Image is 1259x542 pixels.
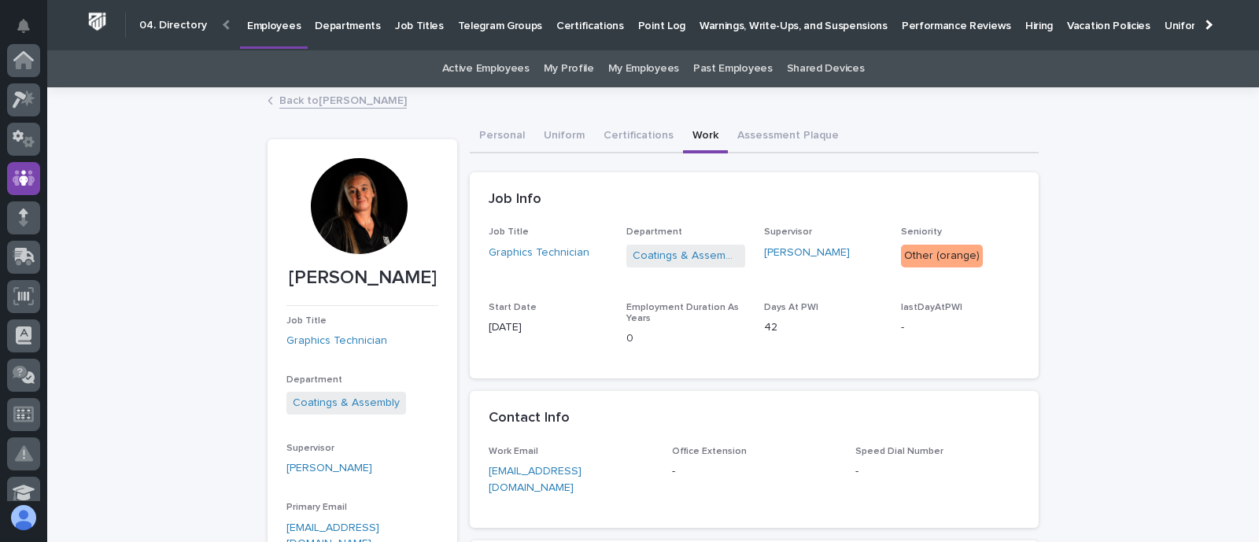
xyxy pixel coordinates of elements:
[764,227,812,237] span: Supervisor
[901,319,1020,336] p: -
[534,120,594,153] button: Uniform
[489,447,538,456] span: Work Email
[286,375,342,385] span: Department
[489,319,607,336] p: [DATE]
[626,330,745,347] p: 0
[608,50,679,87] a: My Employees
[544,50,594,87] a: My Profile
[286,460,372,477] a: [PERSON_NAME]
[683,120,728,153] button: Work
[286,333,387,349] a: Graphics Technician
[470,120,534,153] button: Personal
[633,248,739,264] a: Coatings & Assembly
[693,50,773,87] a: Past Employees
[489,245,589,261] a: Graphics Technician
[293,395,400,411] a: Coatings & Assembly
[764,245,850,261] a: [PERSON_NAME]
[672,447,747,456] span: Office Extension
[626,227,682,237] span: Department
[672,463,836,480] p: -
[7,9,40,42] button: Notifications
[901,227,942,237] span: Seniority
[901,303,962,312] span: lastDayAtPWI
[489,227,529,237] span: Job Title
[83,7,112,36] img: Workspace Logo
[489,410,570,427] h2: Contact Info
[626,303,739,323] span: Employment Duration As Years
[594,120,683,153] button: Certifications
[764,303,818,312] span: Days At PWI
[286,267,438,289] p: [PERSON_NAME]
[286,316,327,326] span: Job Title
[442,50,530,87] a: Active Employees
[286,503,347,512] span: Primary Email
[20,19,40,44] div: Notifications
[489,191,541,208] h2: Job Info
[855,463,1020,480] p: -
[279,90,407,109] a: Back to[PERSON_NAME]
[7,501,40,534] button: users-avatar
[139,19,207,32] h2: 04. Directory
[489,303,537,312] span: Start Date
[286,444,334,453] span: Supervisor
[764,319,883,336] p: 42
[489,466,582,493] a: [EMAIL_ADDRESS][DOMAIN_NAME]
[855,447,943,456] span: Speed Dial Number
[787,50,865,87] a: Shared Devices
[901,245,983,267] div: Other (orange)
[728,120,848,153] button: Assessment Plaque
